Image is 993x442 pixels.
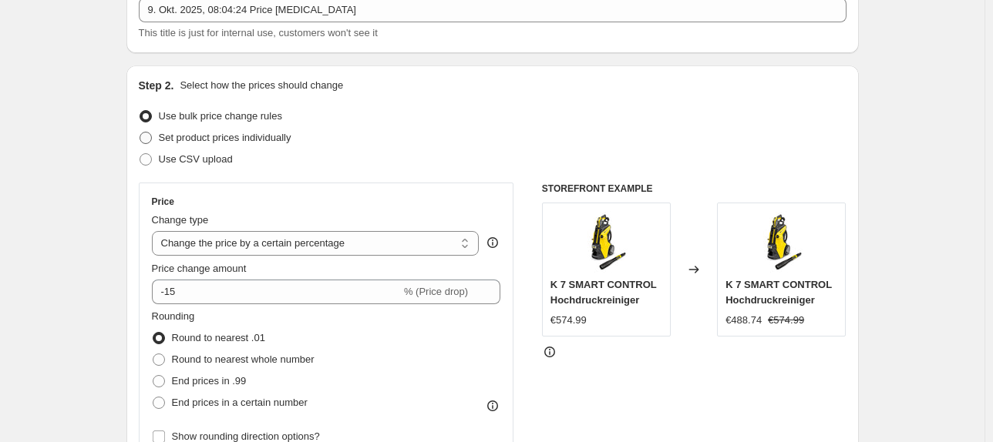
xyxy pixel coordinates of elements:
[159,110,282,122] span: Use bulk price change rules
[550,279,657,306] span: K 7 SMART CONTROL Hochdruckreiniger
[172,397,308,408] span: End prices in a certain number
[485,235,500,250] div: help
[404,286,468,297] span: % (Price drop)
[768,313,804,328] strike: €574.99
[172,430,320,442] span: Show rounding direction options?
[550,313,587,328] div: €574.99
[152,263,247,274] span: Price change amount
[152,280,401,304] input: -15
[542,182,847,195] h6: STOREFRONT EXAMPLE
[172,353,315,365] span: Round to nearest whole number
[152,196,174,208] h3: Price
[575,211,637,273] img: d0_80x.jpg
[139,78,174,93] h2: Step 2.
[159,153,233,165] span: Use CSV upload
[152,310,195,322] span: Rounding
[159,132,291,143] span: Set product prices individually
[751,211,813,273] img: d0_80x.jpg
[172,332,265,343] span: Round to nearest .01
[139,27,378,39] span: This title is just for internal use, customers won't see it
[152,214,209,226] span: Change type
[180,78,343,93] p: Select how the prices should change
[725,313,762,328] div: €488.74
[725,279,832,306] span: K 7 SMART CONTROL Hochdruckreiniger
[172,375,247,387] span: End prices in .99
